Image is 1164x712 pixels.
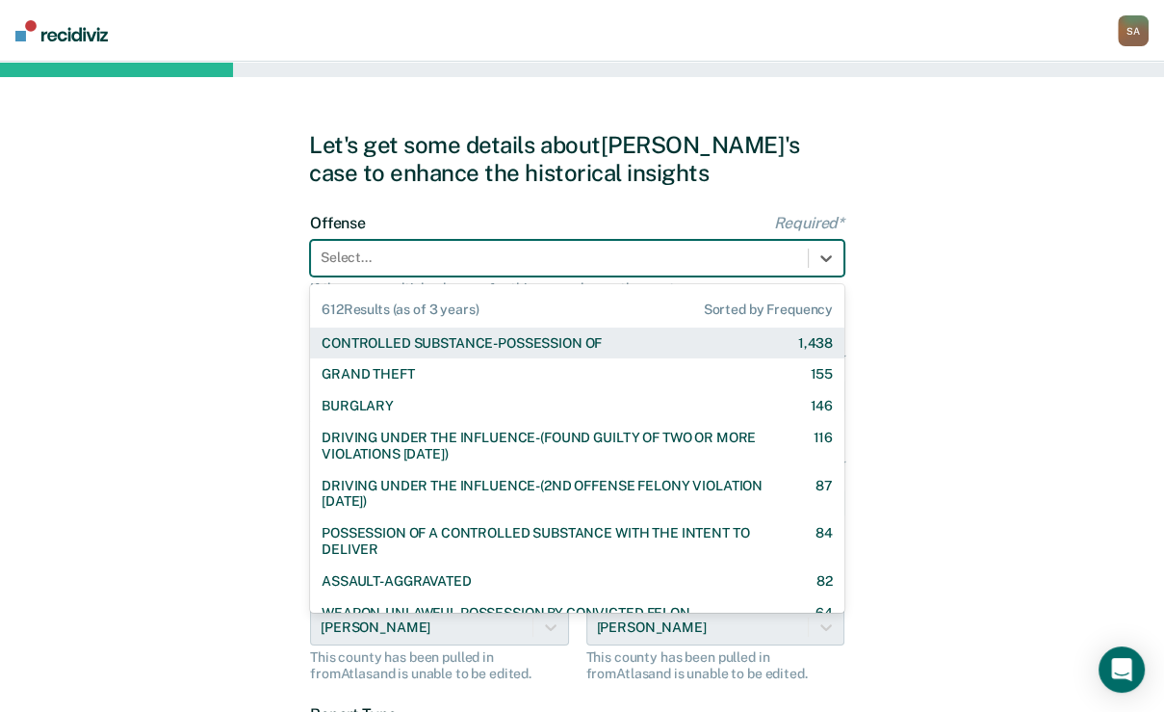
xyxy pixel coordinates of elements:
div: Open Intercom Messenger [1099,646,1145,693]
label: Offense [310,214,844,232]
img: Recidiviz [15,20,108,41]
div: This county has been pulled in from Atlas and is unable to be edited. [586,649,845,682]
div: 87 [815,478,833,511]
div: 155 [810,366,833,382]
button: SA [1118,15,1149,46]
div: BURGLARY [322,398,394,414]
div: 64 [815,605,833,621]
div: WEAPON-UNLAWFUL POSSESSION BY CONVICTED FELON [322,605,690,621]
div: GRAND THEFT [322,366,414,382]
div: S A [1118,15,1149,46]
span: Sorted by Frequency [704,302,833,318]
span: Required* [773,214,844,232]
div: 146 [810,398,833,414]
div: ASSAULT-AGGRAVATED [322,573,471,590]
div: This county has been pulled in from Atlas and is unable to be edited. [310,649,569,682]
div: If there are multiple charges for this case, choose the most severe [310,280,844,297]
div: 1,438 [798,335,833,352]
div: 116 [813,430,833,462]
div: 82 [816,573,833,590]
span: 612 Results (as of 3 years) [322,302,479,318]
div: CONTROLLED SUBSTANCE-POSSESSION OF [322,335,602,352]
div: DRIVING UNDER THE INFLUENCE-(FOUND GUILTY OF TWO OR MORE VIOLATIONS [DATE]) [322,430,779,462]
div: 84 [815,525,833,558]
div: POSSESSION OF A CONTROLLED SUBSTANCE WITH THE INTENT TO DELIVER [322,525,782,558]
div: Let's get some details about [PERSON_NAME]'s case to enhance the historical insights [309,131,855,187]
div: DRIVING UNDER THE INFLUENCE-(2ND OFFENSE FELONY VIOLATION [DATE]) [322,478,782,511]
